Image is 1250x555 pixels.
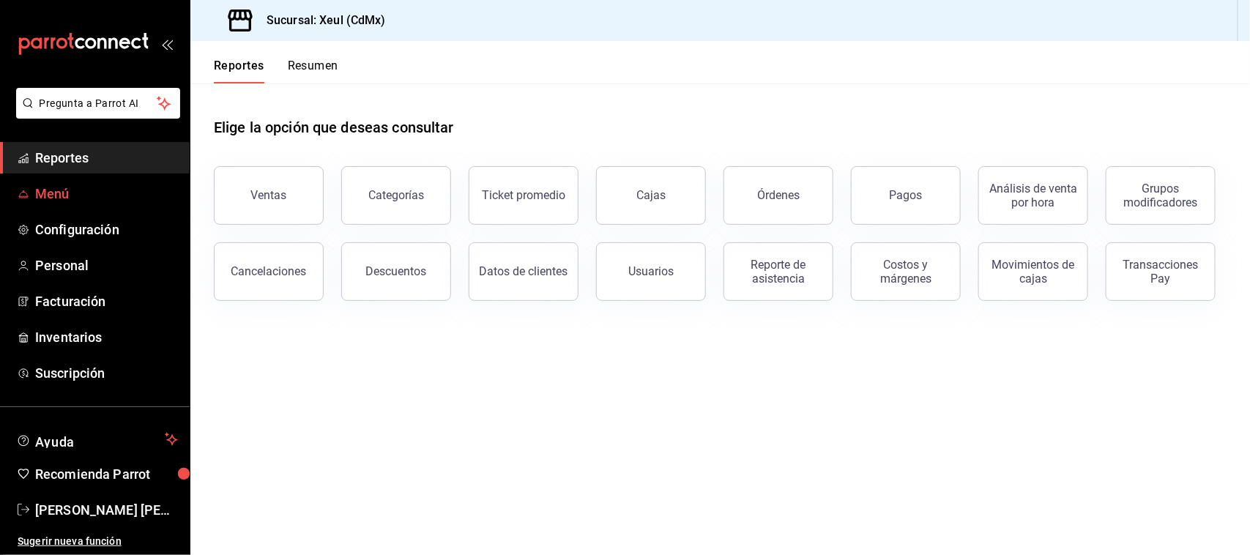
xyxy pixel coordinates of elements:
span: Sugerir nueva función [18,534,178,549]
span: Pregunta a Parrot AI [40,96,157,111]
div: navigation tabs [214,59,338,83]
button: open_drawer_menu [161,38,173,50]
button: Grupos modificadores [1106,166,1216,225]
div: Descuentos [366,264,427,278]
div: Pagos [890,188,923,202]
div: Cancelaciones [231,264,307,278]
div: Ticket promedio [482,188,565,202]
button: Reportes [214,59,264,83]
div: Reporte de asistencia [733,258,824,286]
button: Órdenes [723,166,833,225]
div: Usuarios [628,264,674,278]
span: Recomienda Parrot [35,464,178,484]
div: Costos y márgenes [860,258,951,286]
div: Movimientos de cajas [988,258,1079,286]
button: Cancelaciones [214,242,324,301]
button: Ventas [214,166,324,225]
button: Cajas [596,166,706,225]
button: Pagos [851,166,961,225]
span: Inventarios [35,327,178,347]
button: Ticket promedio [469,166,579,225]
div: Órdenes [757,188,800,202]
button: Movimientos de cajas [978,242,1088,301]
button: Análisis de venta por hora [978,166,1088,225]
div: Categorías [368,188,424,202]
button: Resumen [288,59,338,83]
span: Ayuda [35,431,159,448]
button: Transacciones Pay [1106,242,1216,301]
div: Transacciones Pay [1115,258,1206,286]
button: Descuentos [341,242,451,301]
span: Reportes [35,148,178,168]
div: Cajas [636,188,666,202]
button: Datos de clientes [469,242,579,301]
span: Configuración [35,220,178,239]
button: Pregunta a Parrot AI [16,88,180,119]
div: Grupos modificadores [1115,182,1206,209]
span: Suscripción [35,363,178,383]
span: Facturación [35,291,178,311]
a: Pregunta a Parrot AI [10,106,180,122]
h1: Elige la opción que deseas consultar [214,116,454,138]
span: Personal [35,256,178,275]
button: Reporte de asistencia [723,242,833,301]
button: Usuarios [596,242,706,301]
h3: Sucursal: Xeul (CdMx) [255,12,386,29]
button: Categorías [341,166,451,225]
div: Análisis de venta por hora [988,182,1079,209]
span: Menú [35,184,178,204]
div: Datos de clientes [480,264,568,278]
button: Costos y márgenes [851,242,961,301]
span: [PERSON_NAME] [PERSON_NAME] [35,500,178,520]
div: Ventas [251,188,287,202]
